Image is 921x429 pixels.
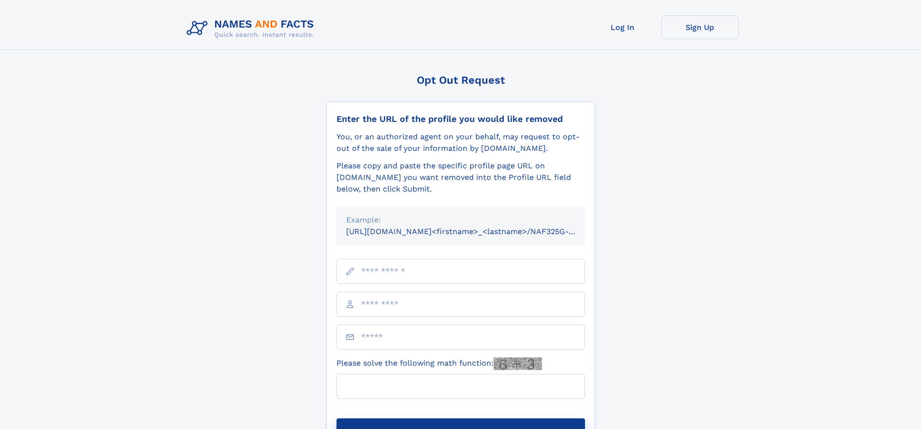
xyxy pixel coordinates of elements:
[346,227,603,236] small: [URL][DOMAIN_NAME]<firstname>_<lastname>/NAF325G-xxxxxxxx
[336,160,585,195] div: Please copy and paste the specific profile page URL on [DOMAIN_NAME] you want removed into the Pr...
[183,15,322,42] img: Logo Names and Facts
[336,114,585,124] div: Enter the URL of the profile you would like removed
[346,214,575,226] div: Example:
[584,15,661,39] a: Log In
[661,15,739,39] a: Sign Up
[336,357,542,370] label: Please solve the following math function:
[326,74,595,86] div: Opt Out Request
[336,131,585,154] div: You, or an authorized agent on your behalf, may request to opt-out of the sale of your informatio...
